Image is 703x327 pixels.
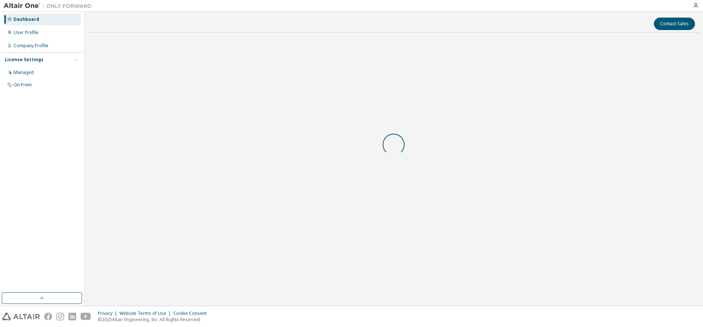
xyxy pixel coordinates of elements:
img: altair_logo.svg [2,313,40,320]
div: Managed [14,70,34,75]
img: instagram.svg [56,313,64,320]
img: linkedin.svg [68,313,76,320]
div: License Settings [5,57,44,63]
img: facebook.svg [44,313,52,320]
img: Altair One [4,2,95,10]
img: youtube.svg [81,313,91,320]
p: © 2025 Altair Engineering, Inc. All Rights Reserved. [98,316,211,323]
button: Contact Sales [654,18,695,30]
div: Company Profile [14,43,48,49]
div: On Prem [14,82,32,88]
div: Dashboard [14,16,39,22]
div: Privacy [98,311,119,316]
div: Website Terms of Use [119,311,173,316]
div: Cookie Consent [173,311,211,316]
div: User Profile [14,30,38,36]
